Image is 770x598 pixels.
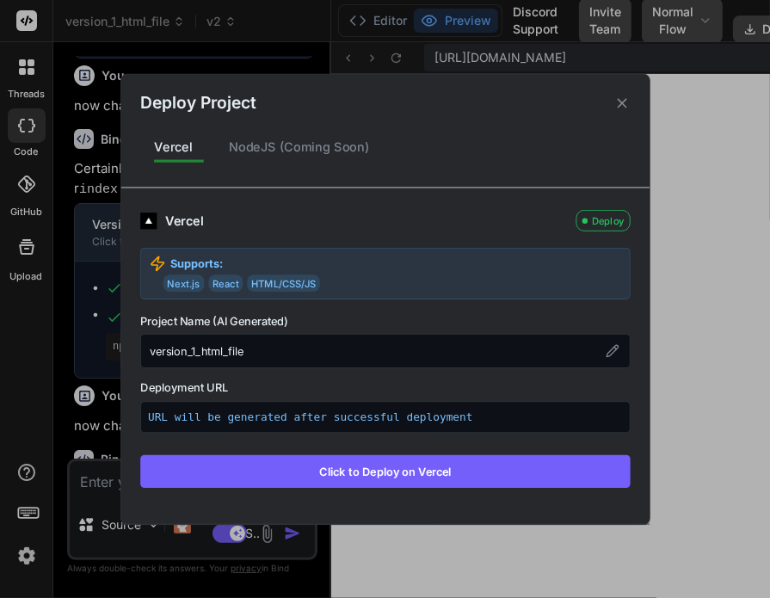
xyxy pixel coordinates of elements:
strong: Supports: [169,255,223,271]
img: logo [140,212,157,228]
label: Deployment URL [140,379,631,395]
h2: Deploy Project [140,90,256,115]
span: HTML/CSS/JS [247,274,320,292]
div: Vercel [140,129,206,165]
button: Click to Deploy on Vercel [140,454,631,487]
div: Deploy [576,210,630,231]
div: version_1_html_file [140,334,631,368]
label: Project Name (AI Generated) [140,313,631,330]
span: React [208,274,243,292]
span: Next.js [163,274,204,292]
div: Vercel [165,211,568,230]
button: Edit project name [602,341,621,360]
p: URL will be generated after successful deployment [148,409,623,425]
div: NodeJS (Coming Soon) [214,129,383,165]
